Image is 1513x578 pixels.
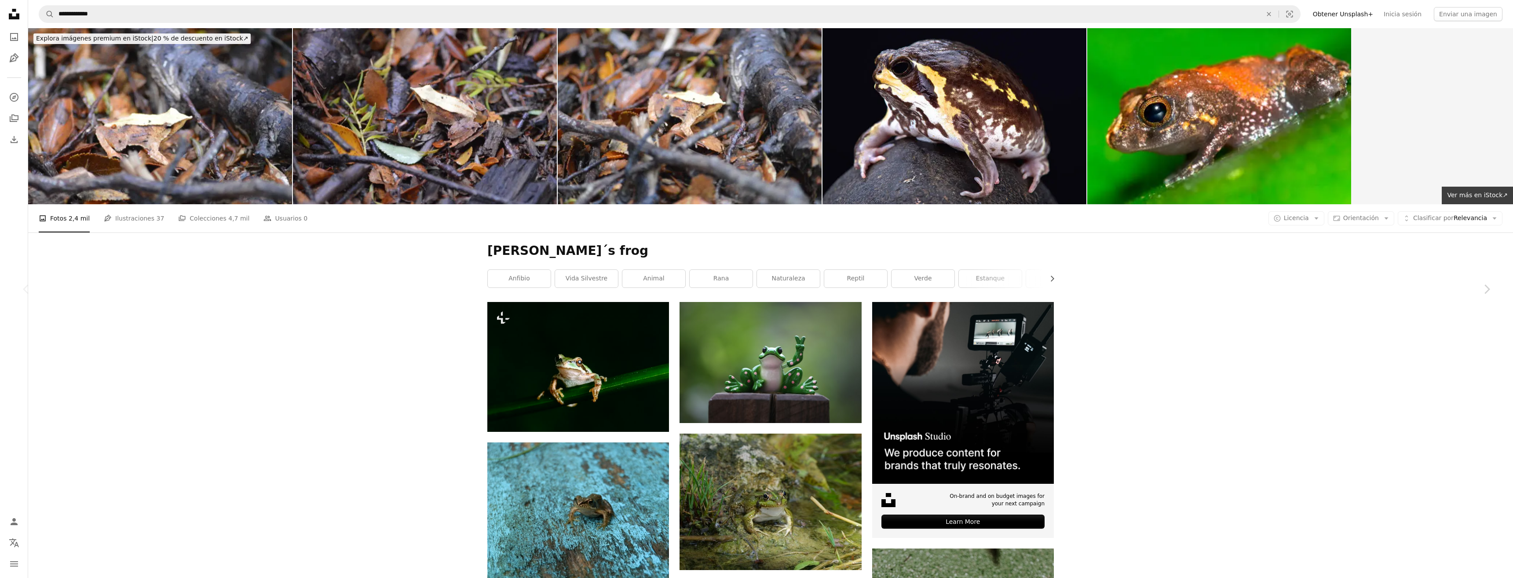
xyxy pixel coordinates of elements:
img: file-1715652217532-464736461acbimage [872,302,1054,484]
img: Ranita de Darwin [558,28,822,204]
a: Una rana se sienta al borde del agua. [680,498,861,506]
a: reptil [824,270,887,287]
button: Borrar [1259,6,1279,22]
img: Ranita de Darwin [28,28,292,204]
a: estanque [959,270,1022,287]
a: On-brand and on budget images for your next campaignLearn More [872,302,1054,538]
a: anfibio [488,270,551,287]
span: On-brand and on budget images for your next campaign [945,493,1045,508]
span: Orientación [1343,214,1379,221]
a: Una pequeña rana sentada en una hoja verde [487,363,669,371]
button: Menú [5,555,23,573]
a: animal [622,270,685,287]
img: Una pequeña rana sentada en una hoja verde [487,302,669,432]
a: Historial de descargas [5,131,23,148]
span: Licencia [1284,214,1309,221]
a: Inicia sesión [1378,7,1427,21]
a: lagarto [1026,270,1089,287]
a: Obtener Unsplash+ [1308,7,1378,21]
button: Buscar en Unsplash [39,6,54,22]
a: Siguiente [1460,247,1513,331]
span: Explora imágenes premium en iStock | [36,35,153,42]
a: Ilustraciones [5,49,23,67]
img: file-1631678316303-ed18b8b5cb9cimage [881,493,895,507]
a: Explora imágenes premium en iStock|20 % de descuento en iStock↗ [28,28,256,49]
a: verde [892,270,954,287]
button: Orientación [1328,211,1394,225]
button: Licencia [1268,211,1324,225]
img: Rana Tropical, Tropical Rainforest, Costa Rica [1087,28,1351,204]
img: Una rana verde sentada encima de una cerca de madera [680,302,861,423]
button: Idioma [5,534,23,552]
span: Ver más en iStock ↗ [1447,191,1508,199]
button: Búsqueda visual [1279,6,1300,22]
a: naturaleza [757,270,820,287]
button: Clasificar porRelevancia [1398,211,1502,225]
a: Explorar [5,88,23,106]
a: Una rana está sentada sobre una superficie de madera [487,507,669,515]
span: Relevancia [1413,214,1487,223]
div: Learn More [881,515,1045,529]
span: 0 [303,214,307,223]
a: Ilustraciones 37 [104,204,164,232]
img: Mozambique rana de la lluvia (Breviceps mossambicus [822,28,1086,204]
img: Ranita de Darwin [293,28,557,204]
span: 37 [156,214,164,223]
a: Iniciar sesión / Registrarse [5,513,23,530]
button: desplazar lista a la derecha [1044,270,1054,287]
a: Usuarios 0 [263,204,307,232]
img: Una rana se sienta al borde del agua. [680,434,861,570]
span: 20 % de descuento en iStock ↗ [36,35,248,42]
button: Enviar una imagen [1434,7,1502,21]
a: Una rana verde sentada encima de una cerca de madera [680,358,861,366]
a: Ver más en iStock↗ [1442,187,1513,204]
a: Colecciones 4,7 mil [178,204,249,232]
span: Clasificar por [1413,214,1454,221]
a: vida silvestre [555,270,618,287]
a: Fotos [5,28,23,46]
h1: [PERSON_NAME]´s frog [487,243,1054,259]
span: 4,7 mil [228,214,249,223]
a: rana [690,270,753,287]
form: Encuentra imágenes en todo el sitio [39,5,1301,23]
a: Colecciones [5,110,23,127]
